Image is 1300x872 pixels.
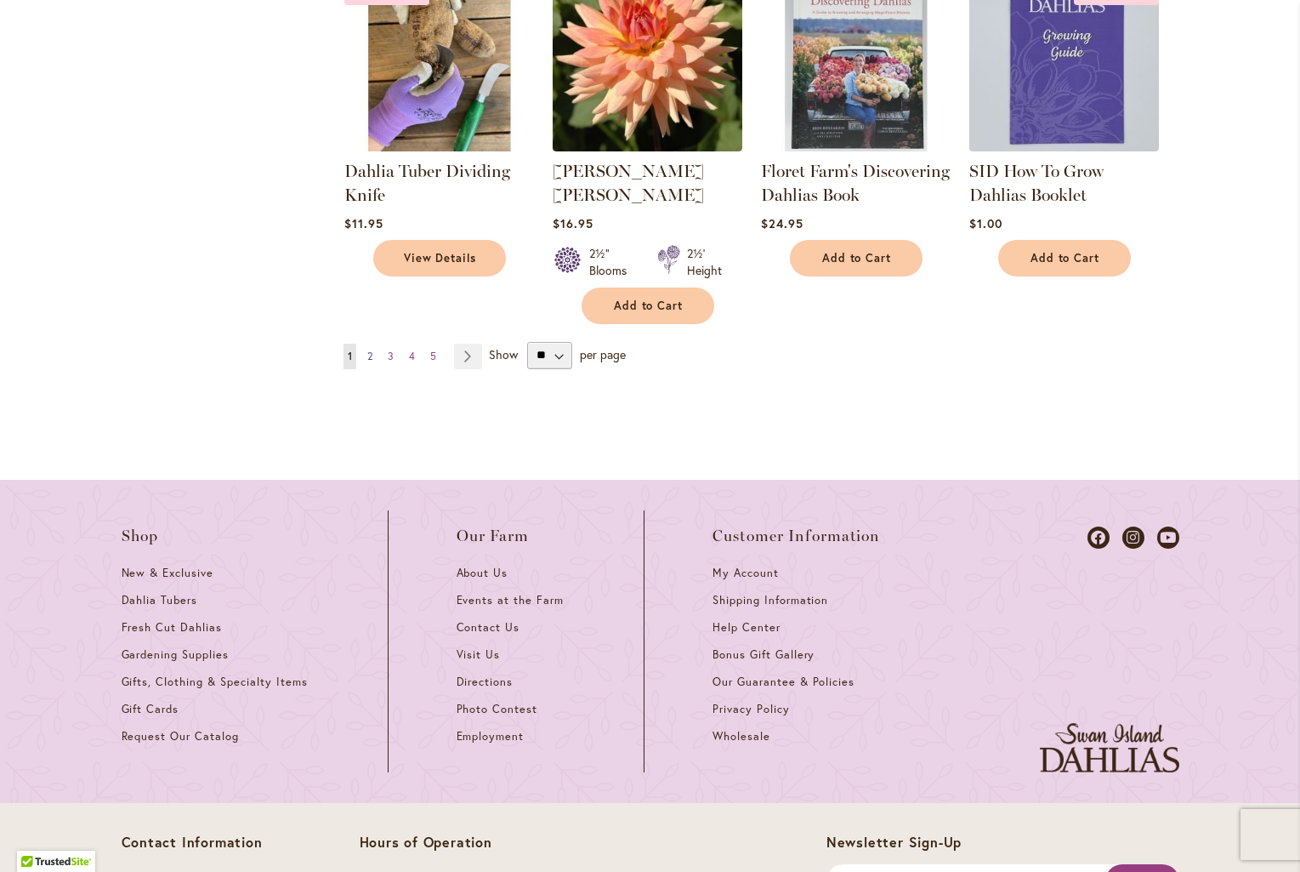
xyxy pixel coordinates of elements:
[457,647,501,662] span: Visit Us
[348,350,352,362] span: 1
[344,139,534,155] a: Dahlia Tuber Dividing Knife Sold Out
[122,729,239,744] span: Request Our Catalog
[589,245,637,279] div: 2½" Blooms
[998,240,1131,276] button: Add to Cart
[969,161,1104,205] a: SID How To Grow Dahlias Booklet
[1122,527,1144,549] a: Dahlias on Instagram
[344,215,383,231] span: $11.95
[363,344,377,369] a: 2
[582,288,714,324] button: Add to Cart
[367,350,372,362] span: 2
[13,812,60,859] iframe: Launch Accessibility Center
[383,344,398,369] a: 3
[457,675,514,689] span: Directions
[553,215,593,231] span: $16.95
[826,833,962,851] span: Newsletter Sign-Up
[712,593,828,607] span: Shipping Information
[457,620,520,635] span: Contact Us
[360,834,653,851] p: Hours of Operation
[122,702,179,716] span: Gift Cards
[614,299,684,313] span: Add to Cart
[409,350,415,362] span: 4
[553,139,742,155] a: MARY JO
[969,215,1002,231] span: $1.00
[122,647,229,662] span: Gardening Supplies
[122,834,313,851] p: Contact Information
[712,527,881,544] span: Customer Information
[1030,251,1100,265] span: Add to Cart
[404,251,477,265] span: View Details
[122,675,308,689] span: Gifts, Clothing & Specialty Items
[580,345,626,362] span: per page
[373,240,506,276] a: View Details
[457,527,530,544] span: Our Farm
[122,566,214,580] span: New & Exclusive
[822,251,892,265] span: Add to Cart
[712,620,781,635] span: Help Center
[553,161,704,205] a: [PERSON_NAME] [PERSON_NAME]
[712,729,770,744] span: Wholesale
[712,675,854,689] span: Our Guarantee & Policies
[122,620,223,635] span: Fresh Cut Dahlias
[969,139,1159,155] a: Swan Island Dahlias - How to Grow Guide Exclusive
[430,350,436,362] span: 5
[712,702,790,716] span: Privacy Policy
[1157,527,1179,549] a: Dahlias on Youtube
[1087,527,1110,549] a: Dahlias on Facebook
[761,215,803,231] span: $24.95
[426,344,440,369] a: 5
[122,527,159,544] span: Shop
[761,139,951,155] a: Floret Farm's Discovering Dahlias Book
[457,702,538,716] span: Photo Contest
[122,593,198,607] span: Dahlia Tubers
[457,729,525,744] span: Employment
[388,350,394,362] span: 3
[457,566,508,580] span: About Us
[761,161,950,205] a: Floret Farm's Discovering Dahlias Book
[405,344,419,369] a: 4
[712,566,779,580] span: My Account
[687,245,722,279] div: 2½' Height
[790,240,922,276] button: Add to Cart
[457,593,564,607] span: Events at the Farm
[344,161,510,205] a: Dahlia Tuber Dividing Knife
[712,647,815,662] span: Bonus Gift Gallery
[489,345,518,362] span: Show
